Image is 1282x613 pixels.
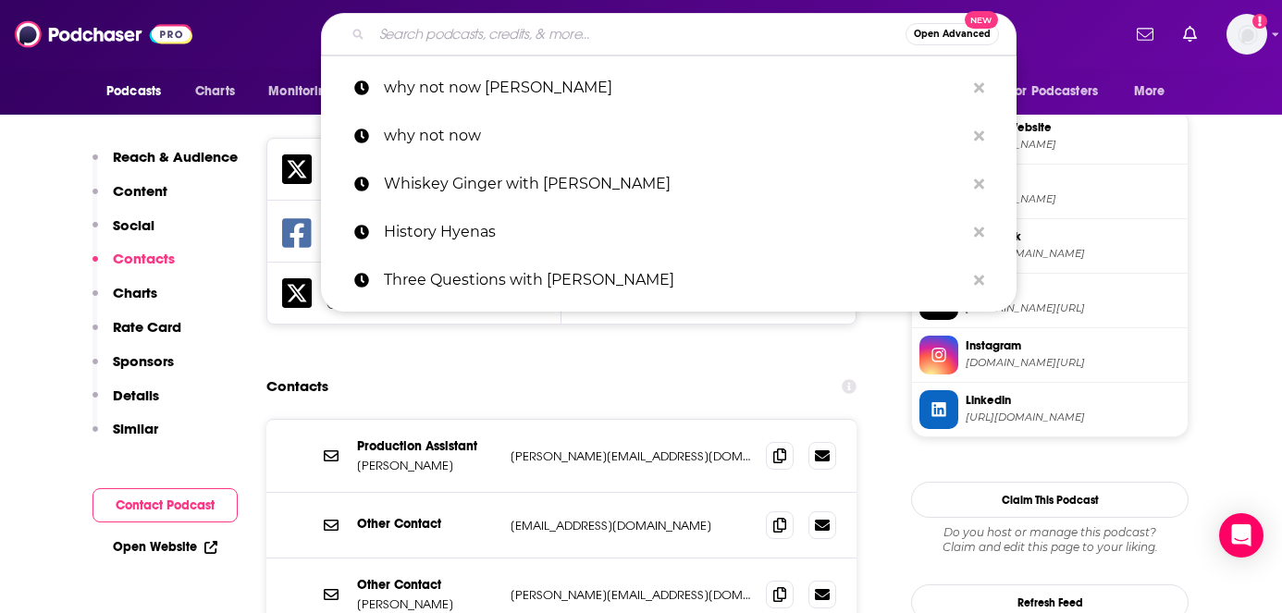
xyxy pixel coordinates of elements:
[321,64,1017,112] a: why not now [PERSON_NAME]
[966,356,1180,370] span: instagram.com/amyjomartin
[255,74,358,109] button: open menu
[321,13,1017,55] div: Search podcasts, credits, & more...
[911,482,1189,518] button: Claim This Podcast
[15,17,192,52] img: Podchaser - Follow, Share and Rate Podcasts
[384,208,965,256] p: History Hyenas
[1121,74,1189,109] button: open menu
[511,448,751,464] p: [PERSON_NAME][EMAIL_ADDRESS][DOMAIN_NAME]
[919,117,1180,156] a: Official Website[DOMAIN_NAME]
[966,411,1180,424] span: https://www.linkedin.com/in/amyjomartin
[965,11,998,29] span: New
[1009,79,1098,104] span: For Podcasters
[1227,14,1267,55] button: Show profile menu
[113,318,181,336] p: Rate Card
[268,79,334,104] span: Monitoring
[106,79,161,104] span: Podcasts
[92,386,159,421] button: Details
[92,216,154,251] button: Social
[92,318,181,352] button: Rate Card
[1176,18,1204,50] a: Show notifications dropdown
[1227,14,1267,55] img: User Profile
[384,160,965,208] p: Whiskey Ginger with Andrew Santino
[321,208,1017,256] a: History Hyenas
[113,352,174,370] p: Sponsors
[966,228,1180,245] span: Facebook
[113,420,158,437] p: Similar
[321,160,1017,208] a: Whiskey Ginger with [PERSON_NAME]
[906,23,999,45] button: Open AdvancedNew
[113,250,175,267] p: Contacts
[1134,79,1165,104] span: More
[966,337,1180,354] span: Instagram
[266,369,328,404] h2: Contacts
[1252,14,1267,29] svg: Add a profile image
[113,182,167,200] p: Content
[966,392,1180,409] span: Linkedin
[919,172,1180,211] a: RSS Feed[DOMAIN_NAME]
[113,284,157,301] p: Charts
[92,182,167,216] button: Content
[919,336,1180,374] a: Instagram[DOMAIN_NAME][URL]
[357,458,496,473] p: [PERSON_NAME]
[911,525,1189,555] div: Claim and edit this page to your liking.
[113,216,154,234] p: Social
[914,30,991,39] span: Open Advanced
[357,438,496,454] p: Production Assistant
[1219,513,1264,558] div: Open Intercom Messenger
[113,539,217,555] a: Open Website
[966,192,1180,206] span: whynotnow.libsyn.com
[321,112,1017,160] a: why not now
[92,284,157,318] button: Charts
[966,138,1180,152] span: amyjomartin.com
[113,148,238,166] p: Reach & Audience
[384,64,965,112] p: why not now amy jo martin
[183,74,246,109] a: Charts
[113,386,159,404] p: Details
[966,247,1180,261] span: https://www.facebook.com/AmyJoMartin
[372,19,906,49] input: Search podcasts, credits, & more...
[92,420,158,454] button: Similar
[966,174,1180,190] span: RSS Feed
[92,488,238,522] button: Contact Podcast
[357,516,496,532] p: Other Contact
[384,256,965,304] p: Three Questions with Andrew Richter
[966,119,1180,136] span: Official Website
[919,281,1180,320] a: X/Twitter[DOMAIN_NAME][URL]
[511,518,751,533] p: [EMAIL_ADDRESS][DOMAIN_NAME]
[1227,14,1267,55] span: Logged in as alignPR
[1129,18,1161,50] a: Show notifications dropdown
[321,256,1017,304] a: Three Questions with [PERSON_NAME]
[911,525,1189,540] span: Do you host or manage this podcast?
[357,596,496,612] p: [PERSON_NAME]
[997,74,1125,109] button: open menu
[384,112,965,160] p: why not now
[919,390,1180,429] a: Linkedin[URL][DOMAIN_NAME]
[93,74,185,109] button: open menu
[966,301,1180,315] span: twitter.com/AmyJoMartin
[511,587,751,603] p: [PERSON_NAME][EMAIL_ADDRESS][DOMAIN_NAME]
[966,283,1180,300] span: X/Twitter
[919,227,1180,265] a: Facebook[URL][DOMAIN_NAME]
[357,577,496,593] p: Other Contact
[195,79,235,104] span: Charts
[92,352,174,386] button: Sponsors
[92,250,175,284] button: Contacts
[92,148,238,182] button: Reach & Audience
